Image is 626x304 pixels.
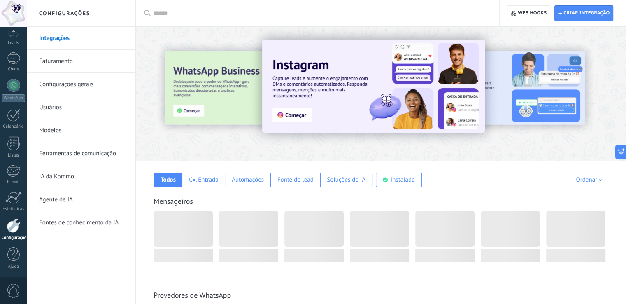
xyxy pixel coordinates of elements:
div: Leads [2,40,26,46]
a: IA da Kommo [39,165,127,188]
div: Configurações [2,235,26,241]
a: Agente de IA [39,188,127,211]
a: Integrações [39,27,127,50]
div: WhatsApp [2,94,25,102]
div: Estatísticas [2,206,26,212]
a: Faturamento [39,50,127,73]
a: Ferramentas de comunicação [39,142,127,165]
img: Slide 2 [410,51,585,125]
button: Criar integração [554,5,613,21]
li: Modelos [27,119,135,142]
div: Cx. Entrada [189,176,218,184]
a: Modelos [39,119,127,142]
li: Ferramentas de comunicação [27,142,135,165]
div: E-mail [2,180,26,185]
a: Usuários [39,96,127,119]
div: Ordenar [576,176,605,184]
span: Criar integração [563,10,610,16]
li: IA da Kommo [27,165,135,188]
img: Slide 3 [165,51,340,125]
div: Soluções de IA [327,176,365,184]
img: Slide 1 [262,40,485,133]
div: Ajuda [2,264,26,269]
a: Fontes de conhecimento da IA [39,211,127,234]
div: Instalado [391,176,415,184]
div: Todos [161,176,176,184]
div: Chats [2,67,26,72]
div: Fonte do lead [277,176,314,184]
div: Calendário [2,124,26,129]
li: Integrações [27,27,135,50]
li: Agente de IA [27,188,135,211]
span: Web hooks [518,10,547,16]
a: Mensageiros [154,196,193,206]
a: Configurações gerais [39,73,127,96]
div: Automações [232,176,264,184]
div: Listas [2,153,26,158]
li: Configurações gerais [27,73,135,96]
button: Web hooks [507,5,550,21]
li: Usuários [27,96,135,119]
a: Provedores de WhatsApp [154,290,231,300]
li: Faturamento [27,50,135,73]
li: Fontes de conhecimento da IA [27,211,135,234]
